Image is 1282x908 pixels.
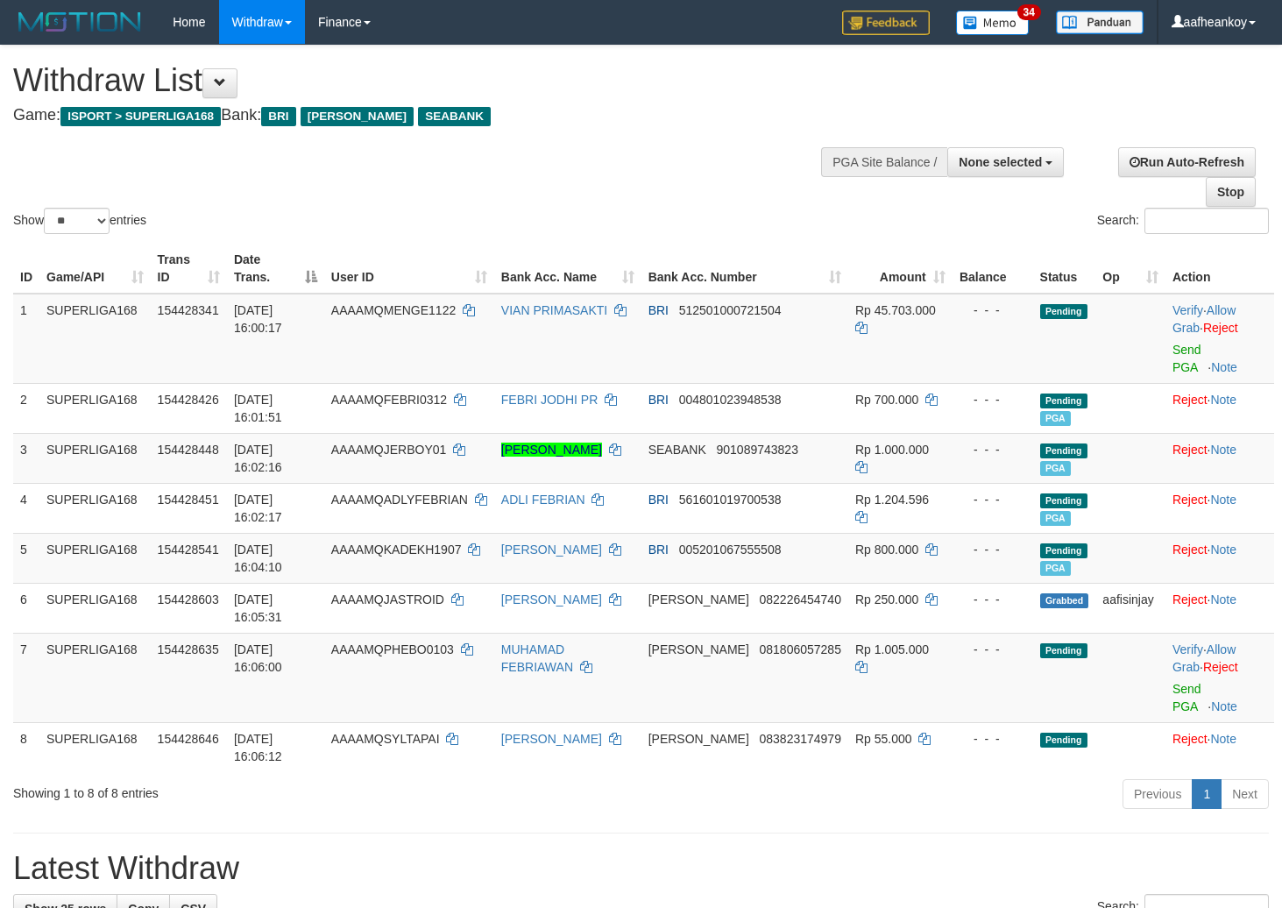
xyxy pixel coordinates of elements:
[501,493,585,507] a: ADLI FEBRIAN
[418,107,491,126] span: SEABANK
[953,244,1033,294] th: Balance
[1172,493,1208,507] a: Reject
[855,393,918,407] span: Rp 700.000
[13,583,39,633] td: 6
[234,493,282,524] span: [DATE] 16:02:17
[324,244,494,294] th: User ID: activate to sort column ascending
[759,592,840,607] span: Copy 082226454740 to clipboard
[13,244,39,294] th: ID
[1172,443,1208,457] a: Reject
[331,303,456,317] span: AAAAMQMENGE1122
[39,483,151,533] td: SUPERLIGA168
[956,11,1030,35] img: Button%20Memo.svg
[960,641,1026,658] div: - - -
[13,294,39,384] td: 1
[331,493,468,507] span: AAAAMQADLYFEBRIAN
[855,493,929,507] span: Rp 1.204.596
[648,443,706,457] span: SEABANK
[947,147,1064,177] button: None selected
[1210,543,1236,557] a: Note
[158,592,219,607] span: 154428603
[960,441,1026,458] div: - - -
[39,244,151,294] th: Game/API: activate to sort column ascending
[13,483,39,533] td: 4
[855,732,912,746] span: Rp 55.000
[234,543,282,574] span: [DATE] 16:04:10
[648,493,669,507] span: BRI
[1206,177,1256,207] a: Stop
[648,732,749,746] span: [PERSON_NAME]
[960,301,1026,319] div: - - -
[227,244,324,294] th: Date Trans.: activate to sort column descending
[301,107,414,126] span: [PERSON_NAME]
[1210,592,1236,607] a: Note
[648,303,669,317] span: BRI
[842,11,930,35] img: Feedback.jpg
[960,391,1026,408] div: - - -
[39,722,151,772] td: SUPERLIGA168
[331,443,447,457] span: AAAAMQJERBOY01
[716,443,797,457] span: Copy 901089743823 to clipboard
[331,592,444,607] span: AAAAMQJASTROID
[1172,303,1236,335] a: Allow Grab
[759,642,840,656] span: Copy 081806057285 to clipboard
[39,583,151,633] td: SUPERLIGA168
[39,433,151,483] td: SUPERLIGA168
[679,393,782,407] span: Copy 004801023948538 to clipboard
[679,543,782,557] span: Copy 005201067555508 to clipboard
[1221,779,1269,809] a: Next
[13,63,837,98] h1: Withdraw List
[1040,733,1087,748] span: Pending
[1165,583,1274,633] td: ·
[13,9,146,35] img: MOTION_logo.png
[1040,593,1089,608] span: Grabbed
[1040,443,1087,458] span: Pending
[331,642,454,656] span: AAAAMQPHEBO0103
[1040,511,1071,526] span: Marked by aafsengchandara
[158,303,219,317] span: 154428341
[501,543,602,557] a: [PERSON_NAME]
[855,642,929,656] span: Rp 1.005.000
[960,730,1026,748] div: - - -
[679,303,782,317] span: Copy 512501000721504 to clipboard
[44,208,110,234] select: Showentries
[1165,294,1274,384] td: · ·
[1172,642,1236,674] span: ·
[1172,303,1236,335] span: ·
[960,491,1026,508] div: - - -
[261,107,295,126] span: BRI
[1165,633,1274,722] td: · ·
[848,244,953,294] th: Amount: activate to sort column ascending
[234,393,282,424] span: [DATE] 16:01:51
[1210,393,1236,407] a: Note
[648,393,669,407] span: BRI
[1210,732,1236,746] a: Note
[39,383,151,433] td: SUPERLIGA168
[158,732,219,746] span: 154428646
[1097,208,1269,234] label: Search:
[960,541,1026,558] div: - - -
[1144,208,1269,234] input: Search:
[1165,383,1274,433] td: ·
[501,732,602,746] a: [PERSON_NAME]
[13,433,39,483] td: 3
[855,303,936,317] span: Rp 45.703.000
[1172,592,1208,607] a: Reject
[60,107,221,126] span: ISPORT > SUPERLIGA168
[13,851,1269,886] h1: Latest Withdraw
[13,633,39,722] td: 7
[1095,583,1165,633] td: aafisinjay
[959,155,1042,169] span: None selected
[1095,244,1165,294] th: Op: activate to sort column ascending
[648,642,749,656] span: [PERSON_NAME]
[1040,561,1071,576] span: Marked by aafsengchandara
[501,303,607,317] a: VIAN PRIMASAKTI
[1172,343,1201,374] a: Send PGA
[39,633,151,722] td: SUPERLIGA168
[855,592,918,607] span: Rp 250.000
[821,147,947,177] div: PGA Site Balance /
[501,443,602,457] a: [PERSON_NAME]
[1033,244,1096,294] th: Status
[234,642,282,674] span: [DATE] 16:06:00
[331,732,440,746] span: AAAAMQSYLTAPAI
